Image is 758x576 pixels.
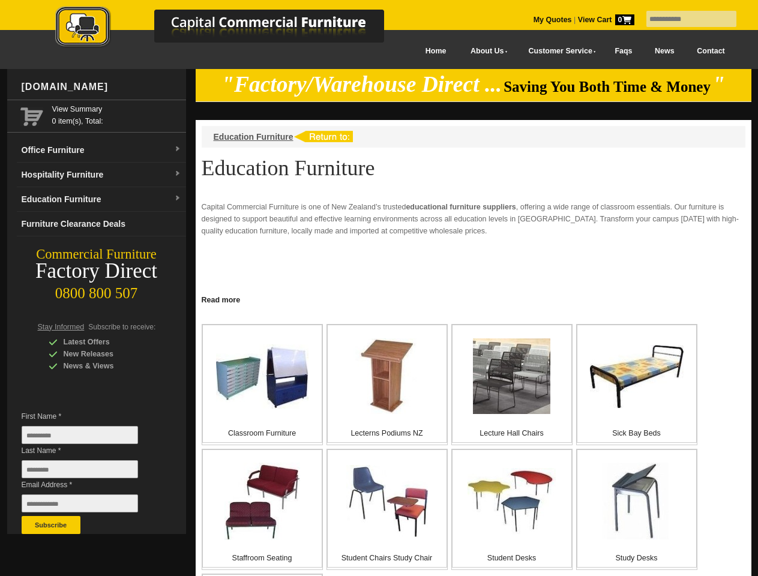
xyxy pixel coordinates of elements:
[712,72,725,97] em: "
[88,323,155,331] span: Subscribe to receive:
[643,38,685,65] a: News
[22,516,80,534] button: Subscribe
[49,360,163,372] div: News & Views
[196,291,751,306] a: Click to read more
[473,338,550,414] img: Lecture Hall Chairs
[453,552,571,564] p: Student Desks
[202,290,745,308] h2: Quality Furniture for Schools and Campuses
[203,552,322,564] p: Staffroom Seating
[598,463,675,539] img: Study Desks
[203,427,322,439] p: Classroom Furniture
[515,38,603,65] a: Customer Service
[22,6,442,53] a: Capital Commercial Furniture Logo
[685,38,736,65] a: Contact
[216,344,308,409] img: Classroom Furniture
[221,72,502,97] em: "Factory/Warehouse Direct ...
[17,212,186,236] a: Furniture Clearance Deals
[326,324,448,445] a: Lecterns Podiums NZ Lecterns Podiums NZ
[534,16,572,24] a: My Quotes
[22,426,138,444] input: First Name *
[604,38,644,65] a: Faqs
[22,479,156,491] span: Email Address *
[22,445,156,457] span: Last Name *
[577,427,696,439] p: Sick Bay Beds
[17,187,186,212] a: Education Furnituredropdown
[577,552,696,564] p: Study Desks
[7,246,186,263] div: Commercial Furniture
[202,449,323,570] a: Staffroom Seating Staffroom Seating
[451,449,573,570] a: Student Desks Student Desks
[22,6,442,50] img: Capital Commercial Furniture Logo
[22,410,156,422] span: First Name *
[406,203,516,211] strong: educational furniture suppliers
[576,449,697,570] a: Study Desks Study Desks
[49,336,163,348] div: Latest Offers
[468,468,556,535] img: Student Desks
[576,16,634,24] a: View Cart0
[38,323,85,331] span: Stay Informed
[202,157,745,179] h1: Education Furniture
[457,38,515,65] a: About Us
[17,138,186,163] a: Office Furnituredropdown
[52,103,181,115] a: View Summary
[348,338,426,414] img: Lecterns Podiums NZ
[293,131,353,142] img: return to
[202,201,745,237] p: Capital Commercial Furniture is one of New Zealand’s trusted , offering a wide range of classroom...
[49,348,163,360] div: New Releases
[451,324,573,445] a: Lecture Hall Chairs Lecture Hall Chairs
[22,460,138,478] input: Last Name *
[17,69,186,105] div: [DOMAIN_NAME]
[174,146,181,153] img: dropdown
[326,449,448,570] a: Student Chairs Study Chair Student Chairs Study Chair
[202,324,323,445] a: Classroom Furniture Classroom Furniture
[453,427,571,439] p: Lecture Hall Chairs
[7,263,186,280] div: Factory Direct
[224,463,300,540] img: Staffroom Seating
[346,465,428,537] img: Student Chairs Study Chair
[615,14,634,25] span: 0
[328,427,447,439] p: Lecterns Podiums NZ
[52,103,181,125] span: 0 item(s), Total:
[7,279,186,302] div: 0800 800 507
[578,16,634,24] strong: View Cart
[576,324,697,445] a: Sick Bay Beds Sick Bay Beds
[22,494,138,512] input: Email Address *
[174,170,181,178] img: dropdown
[590,345,684,408] img: Sick Bay Beds
[174,195,181,202] img: dropdown
[328,552,447,564] p: Student Chairs Study Chair
[214,132,293,142] a: Education Furniture
[17,163,186,187] a: Hospitality Furnituredropdown
[504,79,711,95] span: Saving You Both Time & Money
